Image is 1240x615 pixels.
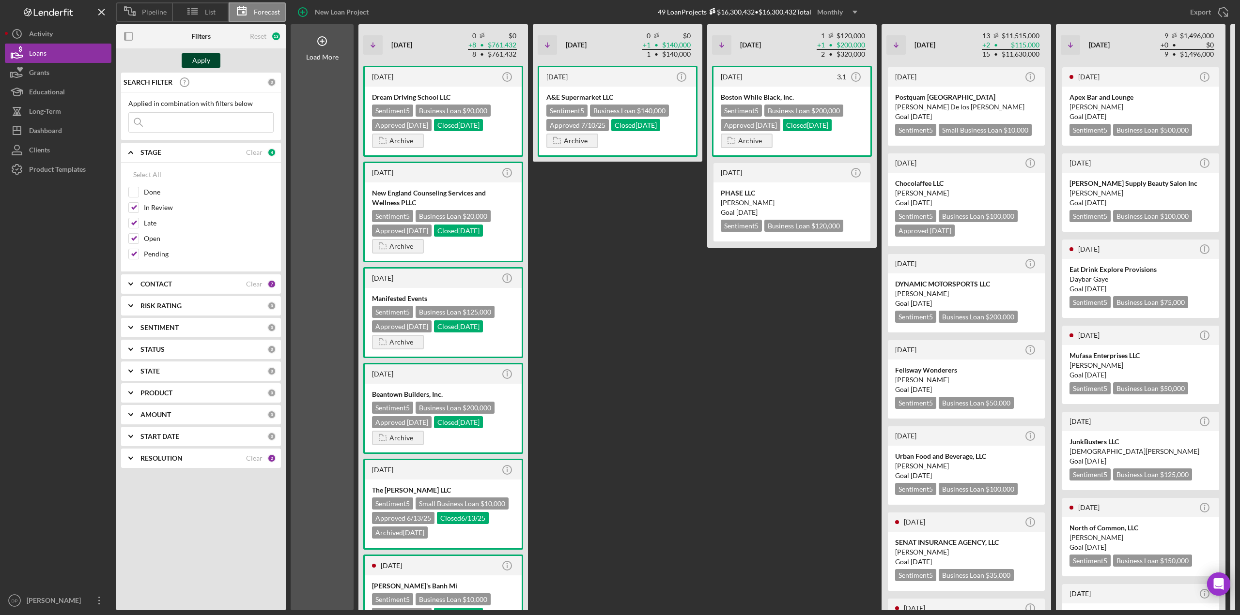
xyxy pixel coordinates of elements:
[5,140,111,160] button: Clients
[658,5,863,19] div: 49 Loan Projects • $16,300,432 Total
[1069,198,1106,207] span: Goal
[11,598,17,603] text: DP
[372,320,432,332] div: Approved [DATE]
[391,41,412,49] b: [DATE]
[5,102,111,121] button: Long-Term
[895,299,932,307] span: Goal
[764,220,843,232] div: Business Loan
[1113,296,1188,308] div: Business Loan
[895,397,936,409] div: Sentiment 5
[1069,285,1106,293] span: Goal
[1085,371,1106,379] time: 10/15/2025
[721,105,762,117] div: Sentiment 5
[721,220,762,232] div: Sentiment 5
[267,432,276,441] div: 0
[1069,437,1212,447] div: JunkBusters LLC
[5,160,111,179] button: Product Templates
[372,294,514,303] div: Manifested Events
[895,225,955,237] div: Approved [DATE]
[434,416,483,428] div: Closed [DATE]
[1069,360,1212,370] div: [PERSON_NAME]
[904,604,925,612] time: 2025-06-20 14:32
[1160,556,1189,565] span: $150,000
[721,188,863,198] div: PHASE LLC
[1179,31,1214,41] td: $1,496,000
[372,416,432,428] div: Approved [DATE]
[895,345,916,354] time: 2025-04-30 16:10
[895,112,932,120] span: Goal
[546,134,598,148] button: Archive
[642,41,651,50] td: + 1
[267,389,276,397] div: 0
[642,50,651,59] td: 1
[817,41,825,50] td: + 1
[205,8,216,16] span: List
[1113,382,1188,394] div: Business Loan
[1069,124,1111,136] div: Sentiment 5
[144,187,274,197] label: Done
[29,160,86,181] div: Product Templates
[372,465,393,474] time: 2025-04-28 14:57
[381,561,402,570] time: 2025-05-14 14:26
[911,385,932,393] time: 09/30/2025
[1179,41,1214,50] td: $0
[363,459,523,550] a: [DATE]The [PERSON_NAME] LLCSentiment5Small Business Loan $10,000Approved 6/13/25Closed6/13/25Arch...
[389,239,413,254] div: Archive
[895,210,936,222] div: Sentiment 5
[487,50,517,59] td: $761,432
[939,124,1032,136] div: Small Business Loan
[363,267,523,358] a: [DATE]Manifested EventsSentiment5Business Loan $125,000Approved [DATE]Closed[DATE]Archive
[721,92,863,102] div: Boston While Black, Inc.
[182,53,220,68] button: Apply
[1061,238,1221,319] a: [DATE]Eat Drink Explore ProvisionsDaybar GayeGoal [DATE]Sentiment5Business Loan $75,000
[1171,42,1177,48] span: •
[828,42,834,48] span: •
[1069,533,1212,542] div: [PERSON_NAME]
[1001,50,1040,59] td: $11,630,000
[29,82,65,104] div: Educational
[546,119,609,131] div: Approved 7/10/25
[1069,159,1091,167] time: 2025-07-16 15:19
[128,165,166,184] button: Select All
[721,168,742,177] time: 2025-05-07 17:27
[142,8,167,16] span: Pipeline
[267,367,276,375] div: 0
[1180,2,1235,22] button: Export
[291,2,378,22] button: New Loan Project
[372,431,424,445] button: Archive
[721,73,742,81] time: 2025-04-10 13:48
[1069,265,1212,274] div: Eat Drink Explore Provisions
[144,234,274,243] label: Open
[306,53,339,61] div: Load More
[886,425,1046,506] a: [DATE]Urban Food and Beverage, LLC[PERSON_NAME]Goal [DATE]Sentiment5Business Loan $100,000
[653,42,659,48] span: •
[986,485,1014,493] span: $100,000
[487,31,517,41] td: $0
[546,92,689,102] div: A&E Supermarket LLC
[389,431,413,445] div: Archive
[886,152,1046,248] a: [DATE]Chocolaffee LLC[PERSON_NAME]Goal [DATE]Sentiment5Business Loan $100,000Approved [DATE]
[1069,457,1106,465] span: Goal
[416,593,491,605] div: Business Loan $10,000
[740,41,761,49] b: [DATE]
[479,42,485,48] span: •
[914,41,935,49] b: [DATE]
[191,32,211,40] b: Filters
[993,42,999,48] span: •
[764,105,843,117] div: Business Loan $200,000
[372,73,393,81] time: 2025-06-25 15:31
[1001,41,1040,50] td: $115,000
[267,345,276,354] div: 0
[468,50,477,59] td: 8
[1069,523,1212,533] div: North of Common, LLC
[837,73,846,81] div: 3.1
[895,124,936,136] div: Sentiment 5
[434,119,483,131] div: Closed [DATE]
[372,497,413,510] div: Sentiment 5
[895,569,936,581] div: Sentiment 5
[5,591,111,610] button: DP[PERSON_NAME]
[124,78,172,86] b: SEARCH FILTER
[564,134,588,148] div: Archive
[662,41,691,50] td: $140,000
